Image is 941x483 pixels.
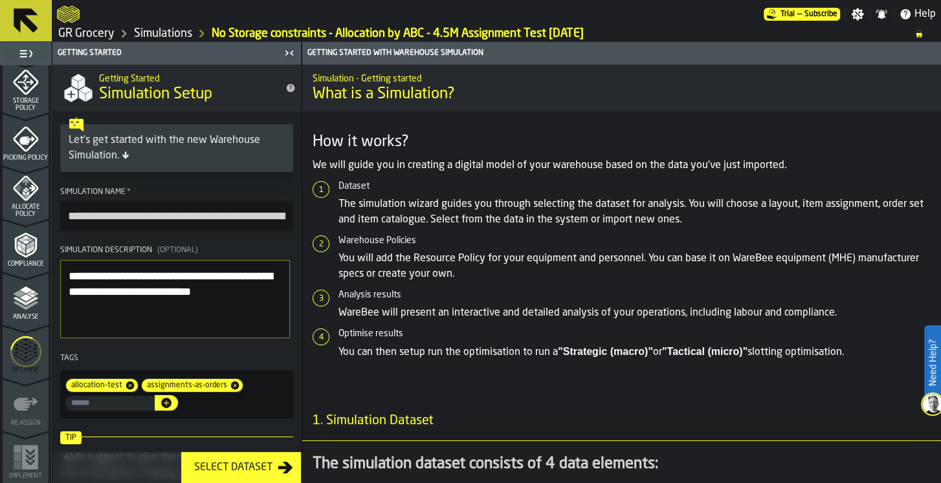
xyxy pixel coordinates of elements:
p: You will add the Resource Policy for your equipment and personnel. You can base it on WareBee equ... [338,251,931,282]
h6: Optimise results [338,328,931,339]
strong: "Tactical (micro)" [662,346,747,357]
span: Required [127,188,131,197]
span: Re-assign [3,420,49,427]
div: Getting Started with Warehouse Simulation [305,48,938,58]
div: Select Dataset [189,460,278,475]
div: Getting Started [55,48,280,58]
a: link-to-/wh/i/e451d98b-95f6-4604-91ff-c80219f9c36d [58,27,115,41]
h3: How it works? [313,132,931,153]
span: assignments-as-orders [142,381,230,390]
span: Tags [60,354,78,362]
h3: title-section-1. Simulation Dataset [302,402,941,441]
h2: Sub Title [313,71,931,84]
li: menu Picking Policy [3,114,49,166]
label: button-toggle-Close me [280,45,298,61]
li: menu Compliance [3,220,49,272]
p: We will guide you in creating a digital model of your warehouse based on the data you've just imp... [313,158,931,173]
li: menu Re-assign [3,379,49,431]
a: link-to-/wh/i/e451d98b-95f6-4604-91ff-c80219f9c36d/pricing/ [764,8,840,21]
p: WareBee will present an interactive and detailed analysis of your operations, including labour an... [338,305,931,321]
span: Remove tag [125,380,138,391]
div: Let's get started with the new Warehouse Simulation. [69,133,285,164]
nav: Breadcrumb [57,26,936,41]
label: input-value- [65,396,155,411]
span: Simulation Description [60,246,152,254]
label: button-toggle-Toggle Full Menu [3,45,49,63]
label: button-toggle-Notifications [870,8,893,21]
span: Simulation Setup [99,84,212,105]
span: Allocate Policy [3,204,49,218]
span: Tip [60,431,82,444]
strong: "Strategic (macro)" [558,346,653,357]
li: menu Analyse [3,273,49,325]
span: Help [914,6,936,22]
li: menu Optimise [3,326,49,378]
label: button-toggle-Help [894,6,941,22]
span: Picking Policy [3,155,49,162]
label: Need Help? [925,327,940,399]
span: (Optional) [157,246,198,254]
label: button-toggle-Settings [846,8,869,21]
span: allocation-test [66,381,125,390]
span: Implement [3,473,49,480]
div: Menu Subscription [764,8,840,21]
h6: Warehouse Policies [338,235,931,246]
li: menu Storage Policy [3,61,49,113]
span: Compliance [3,261,49,268]
label: button-toolbar-Simulation Name [60,188,293,230]
p: The simulation wizard guides you through selecting the dataset for analysis. You will choose a la... [338,197,931,228]
span: — [797,10,802,19]
span: Storage Policy [3,98,49,112]
h6: Dataset [338,181,931,191]
a: link-to-/wh/i/e451d98b-95f6-4604-91ff-c80219f9c36d [134,27,192,41]
header: Getting Started with Warehouse Simulation [302,42,941,65]
button: button-Select Dataset [181,452,301,483]
div: title-Simulation Setup [52,65,301,111]
h6: Analysis results [338,290,931,300]
a: logo-header [57,3,80,26]
span: What is a Simulation? [313,84,931,105]
li: menu Allocate Policy [3,167,49,219]
input: button-toolbar-Simulation Name [60,202,293,230]
a: link-to-/wh/i/e451d98b-95f6-4604-91ff-c80219f9c36d/simulations/722dc42c-7e8e-4172-8094-aeb5a2710d63 [212,27,584,41]
span: Trial [780,10,795,19]
div: Simulation Name [60,188,293,197]
button: button- [155,395,178,411]
span: 1. Simulation Dataset [302,412,434,430]
textarea: Simulation Description(Optional) [60,260,290,339]
input: input-value- input-value- [65,396,155,411]
span: Optimise [3,367,49,374]
div: title-What is a Simulation? [302,65,941,111]
h2: Sub Title [99,71,275,84]
p: You can then setup run the optimisation to run a or slotting optimisation. [338,344,931,360]
span: Remove tag [230,380,243,391]
header: Getting Started [52,42,301,65]
div: The simulation dataset consists of 4 data elements: [313,454,931,475]
span: Analyse [3,314,49,321]
span: Subscribe [804,10,837,19]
